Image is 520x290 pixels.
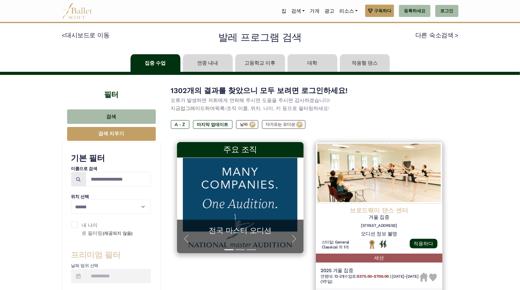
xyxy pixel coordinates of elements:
h3: 주요 조직 [182,145,299,155]
h4: 브로드웨이 댄스 센터 [321,206,437,214]
img: 주택 이용 불가 [420,273,428,282]
label: A - Z [171,120,189,129]
h3: 기본 필터 [71,153,151,164]
font: 내 나이 로 필터링 [82,222,133,236]
input: 이름으로 검색... [86,172,151,186]
h3: 프리미엄 필터 [71,250,151,260]
a: 광고 [322,5,337,18]
a: 리소스 [337,5,360,18]
h5: 겨울 집중 [321,214,437,221]
h4: 위치 선택 [71,194,151,200]
button: 슬라이드 2 [236,246,245,253]
p: 지금 목록/조직 이름, 위치, 나이, 키 등으로 필터링하세요! [171,104,449,112]
a: 집 [279,5,289,18]
p: 오류가 발생하면 저희에게 연락해 주시면 도움을 주시면 감사하겠습니다! [171,96,449,104]
button: 검색 지우기 [67,127,156,141]
img: 국가의 [368,240,376,249]
font: [DATE]-[DATE] (1주일) [321,274,419,284]
a: 다른 숙소검색 > [415,31,458,39]
a: 등록하세요 [399,5,430,17]
a: 가게 [307,5,322,18]
font: 마지막 업데이트 [197,122,228,127]
button: 슬라이드 3 [247,246,256,253]
h5: 오디션 정보 불명 [321,231,437,237]
h5: 2025 겨울 집중 [321,268,420,274]
small: (제공되지 않음) [103,231,133,236]
h2: 발레 프로그램 검색 [218,31,302,44]
button: 슬라이드 1 [224,246,234,253]
code: 검색 > [441,31,458,39]
span: 연령대: 13-21 [321,274,344,279]
a: 전국 마스터 오디션 [183,226,297,235]
a: 업그레이드하여 [181,105,215,111]
span: 구독하다 [374,7,391,14]
span: 1302개의 결과를 찾았으니 모두 보려면 로그인하세요! [171,86,348,95]
code: < [62,31,66,39]
a: <대시보드로 이동 [62,31,110,39]
h4: 이름으로 검색 [71,166,151,172]
img: gem.svg [368,7,373,14]
button: 검색 [67,109,156,124]
label: 다가오는 오디션 [262,120,305,129]
span: 수업료: [344,274,390,279]
img: 심장 [429,274,437,281]
b: $375.00-$700.00 [357,274,389,279]
h6: [STREET_ADDRESS] [321,223,437,228]
img: 로고 [316,142,442,204]
a: 적용하다 [410,239,437,248]
a: 구독하다 [365,5,394,17]
h6: 스타일: General Classical 외 1개 [321,240,350,250]
a: 검색 [289,5,307,18]
font: | | [321,274,391,279]
a: 로그인 [435,5,458,17]
img: 스스로 [379,240,387,248]
label: 날짜 [236,120,258,129]
h4: 날짜 범위 선택 [71,263,151,269]
h5: 세션 [316,254,442,263]
h4: 필터 [62,75,161,100]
